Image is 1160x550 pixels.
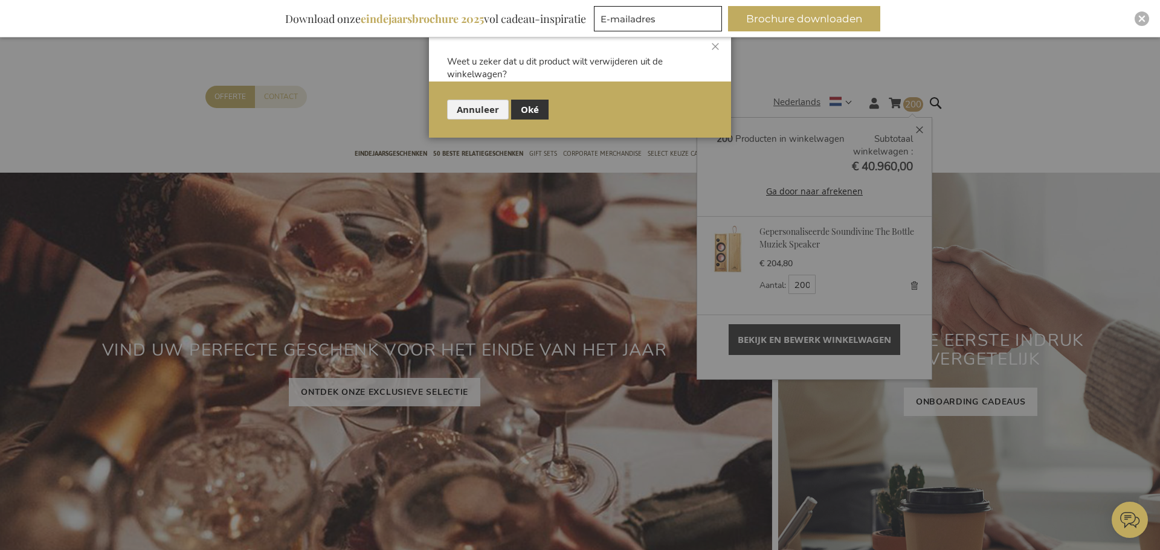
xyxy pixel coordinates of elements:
input: E-mailadres [594,6,722,31]
form: marketing offers and promotions [594,6,726,35]
button: Oké [511,100,549,120]
span: Annuleer [457,103,499,116]
img: Close [1138,15,1145,22]
div: Close [1135,11,1149,26]
div: Weet u zeker dat u dit product wilt verwijderen uit de winkelwagen? [447,56,713,82]
button: Annuleer [447,100,509,120]
b: eindejaarsbrochure 2025 [361,11,484,26]
iframe: belco-activator-frame [1112,502,1148,538]
button: Brochure downloaden [728,6,880,31]
span: Oké [521,103,539,116]
div: Download onze vol cadeau-inspiratie [280,6,591,31]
